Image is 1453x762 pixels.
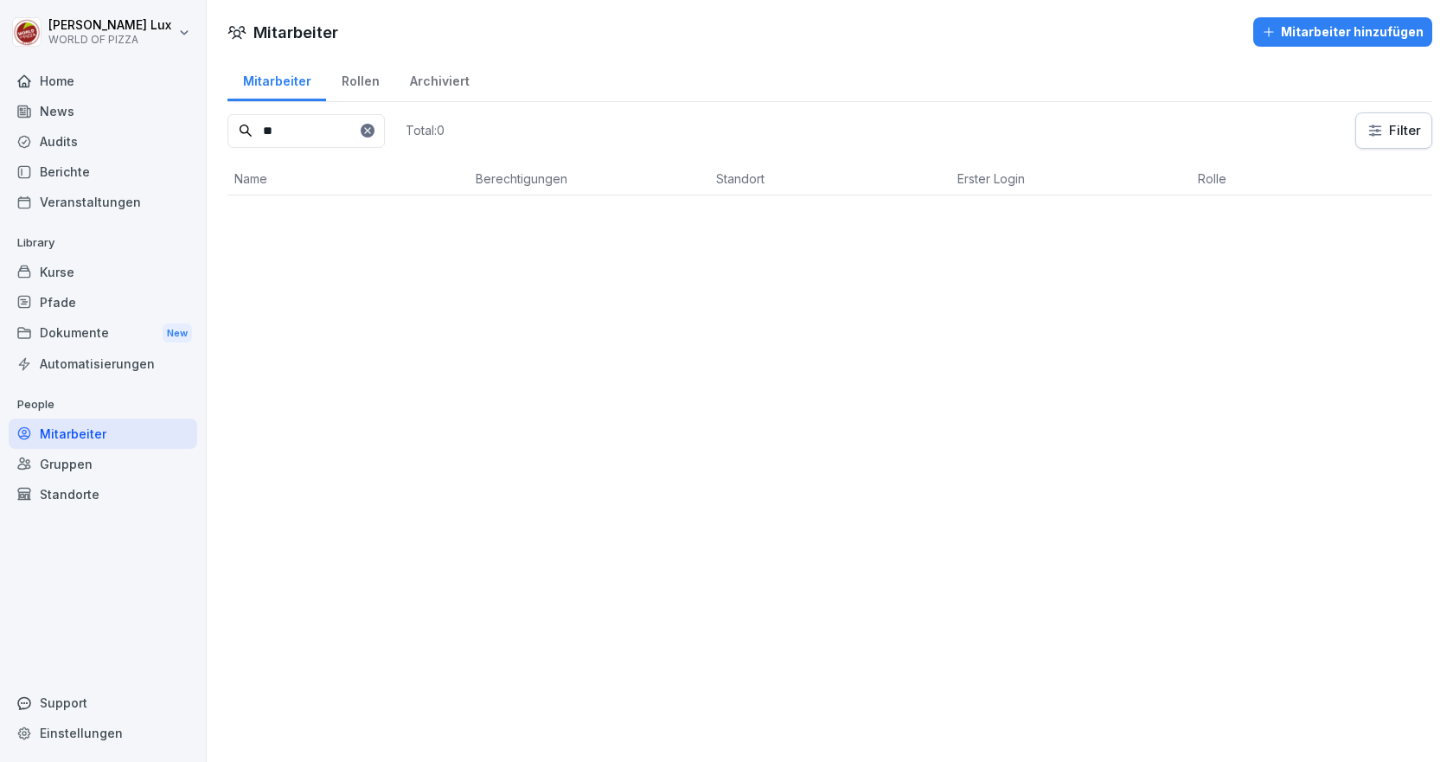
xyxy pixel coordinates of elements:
th: Name [227,163,469,195]
a: Home [9,66,197,96]
th: Berechtigungen [469,163,710,195]
a: Standorte [9,479,197,509]
p: Total: 0 [406,122,445,138]
p: Library [9,229,197,257]
div: New [163,323,192,343]
a: Automatisierungen [9,349,197,379]
th: Rolle [1191,163,1432,195]
a: Veranstaltungen [9,187,197,217]
button: Mitarbeiter hinzufügen [1253,17,1432,47]
h1: Mitarbeiter [253,21,338,44]
p: People [9,391,197,419]
a: Berichte [9,157,197,187]
th: Standort [709,163,951,195]
a: Einstellungen [9,718,197,748]
a: Kurse [9,257,197,287]
p: WORLD OF PIZZA [48,34,171,46]
a: Mitarbeiter [9,419,197,449]
div: Dokumente [9,317,197,349]
div: Filter [1367,122,1421,139]
div: Support [9,688,197,718]
th: Erster Login [951,163,1192,195]
button: Filter [1356,113,1431,148]
a: Mitarbeiter [227,57,326,101]
a: DokumenteNew [9,317,197,349]
a: Audits [9,126,197,157]
a: Archiviert [394,57,484,101]
a: Gruppen [9,449,197,479]
a: Pfade [9,287,197,317]
a: Rollen [326,57,394,101]
p: [PERSON_NAME] Lux [48,18,171,33]
a: News [9,96,197,126]
div: Mitarbeiter hinzufügen [1262,22,1424,42]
